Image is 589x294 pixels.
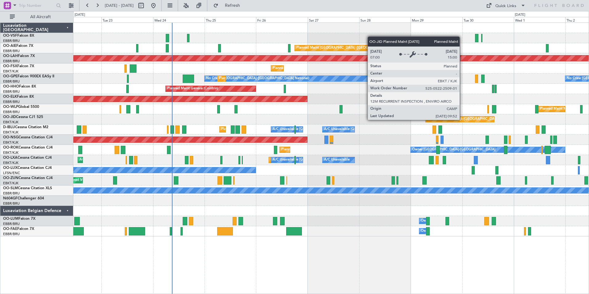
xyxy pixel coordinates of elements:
[3,105,18,109] span: OO-WLP
[3,186,52,190] a: OO-SLMCessna Citation XLS
[3,232,20,236] a: EBBR/BRU
[3,136,18,139] span: OO-NSG
[296,43,393,53] div: Planned Maint [GEOGRAPHIC_DATA] ([GEOGRAPHIC_DATA])
[308,17,359,22] div: Sat 27
[3,186,18,190] span: OO-SLM
[3,34,17,38] span: OO-VSF
[3,146,18,149] span: OO-ROK
[205,17,256,22] div: Thu 25
[3,191,20,196] a: EBBR/BRU
[101,17,153,22] div: Tue 23
[206,74,309,83] div: No Crew [GEOGRAPHIC_DATA] ([GEOGRAPHIC_DATA] National)
[411,17,462,22] div: Mon 29
[3,217,35,221] a: OO-LUMFalcon 7X
[421,227,463,236] div: Owner Melsbroek Air Base
[3,95,34,99] a: OO-ELKFalcon 8X
[427,115,499,124] div: Planned Maint Kortrijk-[GEOGRAPHIC_DATA]
[3,75,18,78] span: OO-GPE
[50,17,101,22] div: Mon 22
[3,64,17,68] span: OO-FSX
[273,125,387,134] div: A/C Unavailable [GEOGRAPHIC_DATA] ([GEOGRAPHIC_DATA] National)
[220,3,246,8] span: Refresh
[3,54,35,58] a: OO-LAHFalcon 7X
[273,64,344,73] div: Planned Maint Kortrijk-[GEOGRAPHIC_DATA]
[75,12,85,18] div: [DATE]
[3,75,54,78] a: OO-GPEFalcon 900EX EASy II
[210,1,247,10] button: Refresh
[3,156,18,160] span: OO-LXA
[3,136,53,139] a: OO-NSGCessna Citation CJ4
[3,176,53,180] a: OO-ZUNCessna Citation CJ4
[324,125,422,134] div: A/C Unavailable [GEOGRAPHIC_DATA]-[GEOGRAPHIC_DATA]
[3,44,33,48] a: OO-AIEFalcon 7X
[515,12,525,18] div: [DATE]
[273,155,387,165] div: A/C Unavailable [GEOGRAPHIC_DATA] ([GEOGRAPHIC_DATA] National)
[412,145,495,154] div: Owner [GEOGRAPHIC_DATA]-[GEOGRAPHIC_DATA]
[3,227,34,231] a: OO-FAEFalcon 7X
[3,49,20,53] a: EBBR/BRU
[3,222,20,226] a: EBBR/BRU
[79,155,147,165] div: AOG Maint Kortrijk-[GEOGRAPHIC_DATA]
[324,155,350,165] div: A/C Unavailable
[281,145,353,154] div: Planned Maint Kortrijk-[GEOGRAPHIC_DATA]
[483,1,529,10] button: Quick Links
[3,166,18,170] span: OO-LUX
[3,34,34,38] a: OO-VSFFalcon 8X
[19,1,54,10] input: Trip Number
[3,39,20,43] a: EBBR/BRU
[3,115,43,119] a: OO-JIDCessna CJ1 525
[256,17,307,22] div: Fri 26
[359,17,411,22] div: Sun 28
[105,3,134,8] span: [DATE] - [DATE]
[7,12,67,22] button: All Aircraft
[3,166,52,170] a: OO-LUXCessna Citation CJ4
[3,227,17,231] span: OO-FAE
[3,120,18,125] a: EBKT/KJK
[167,84,218,93] div: Planned Maint Geneva (Cointrin)
[3,69,18,74] a: EBKT/KJK
[3,150,18,155] a: EBKT/KJK
[3,95,17,99] span: OO-ELK
[421,216,463,226] div: Owner Melsbroek Air Base
[3,105,39,109] a: OO-WLPGlobal 5500
[3,171,20,175] a: LFSN/ENC
[221,125,290,134] div: Planned Maint Nice ([GEOGRAPHIC_DATA])
[3,85,36,88] a: OO-HHOFalcon 8X
[3,100,20,104] a: EBBR/BRU
[3,217,18,221] span: OO-LUM
[3,176,18,180] span: OO-ZUN
[3,201,20,206] a: EBBR/BRU
[3,125,15,129] span: D-IBLU
[462,17,514,22] div: Tue 30
[3,156,52,160] a: OO-LXACessna Citation CJ4
[3,110,20,114] a: EBBR/BRU
[3,197,18,200] span: N604GF
[3,89,20,94] a: EBBR/BRU
[3,146,53,149] a: OO-ROKCessna Citation CJ4
[3,115,16,119] span: OO-JID
[16,15,65,19] span: All Aircraft
[3,181,18,186] a: EBKT/KJK
[3,64,34,68] a: OO-FSXFalcon 7X
[3,125,48,129] a: D-IBLUCessna Citation M2
[219,74,331,83] div: Planned Maint [GEOGRAPHIC_DATA] ([GEOGRAPHIC_DATA] National)
[3,85,19,88] span: OO-HHO
[514,17,565,22] div: Wed 1
[153,17,205,22] div: Wed 24
[495,3,516,9] div: Quick Links
[540,104,584,114] div: Planned Maint Milan (Linate)
[3,197,44,200] a: N604GFChallenger 604
[3,140,18,145] a: EBKT/KJK
[3,59,20,63] a: EBBR/BRU
[3,130,18,135] a: EBKT/KJK
[3,44,16,48] span: OO-AIE
[3,79,20,84] a: EBBR/BRU
[3,54,18,58] span: OO-LAH
[3,161,18,165] a: EBKT/KJK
